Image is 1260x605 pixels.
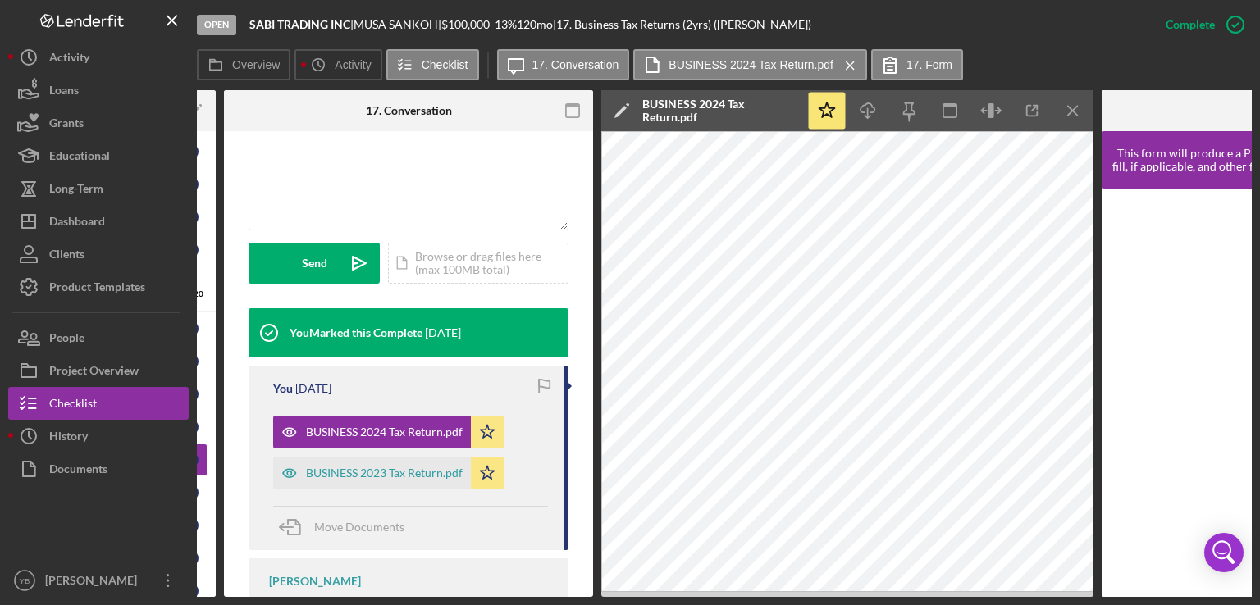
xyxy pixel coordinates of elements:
button: History [8,420,189,453]
button: Educational [8,139,189,172]
div: Checklist [49,387,97,424]
label: BUSINESS 2024 Tax Return.pdf [669,58,833,71]
div: Open [197,15,236,35]
button: Dashboard [8,205,189,238]
time: 2025-09-09 11:22 [425,326,461,339]
button: Move Documents [273,507,421,548]
div: You [273,382,293,395]
span: $100,000 [441,17,490,31]
button: Complete [1149,8,1252,41]
div: Dashboard [49,205,105,242]
button: Activity [294,49,381,80]
div: [PERSON_NAME] [269,575,361,588]
button: Checklist [8,387,189,420]
div: Complete [1166,8,1215,41]
div: Product Templates [49,271,145,307]
div: 13 % [495,18,517,31]
button: 17. Conversation [497,49,630,80]
button: 17. Form [871,49,963,80]
button: Grants [8,107,189,139]
button: BUSINESS 2023 Tax Return.pdf [273,457,504,489]
div: Educational [49,139,110,176]
div: Grants [49,107,84,143]
div: Documents [49,453,107,489]
label: 17. Conversation [532,58,619,71]
button: Activity [8,41,189,74]
div: 17. Conversation [366,104,452,117]
div: 120 mo [517,18,553,31]
label: Activity [335,58,371,71]
label: Overview [232,58,280,71]
b: SABI TRADING INC [249,17,350,31]
div: BUSINESS 2024 Tax Return.pdf [306,425,463,439]
div: MUSA SANKOH | [354,18,441,31]
span: Move Documents [314,520,404,534]
div: BUSINESS 2024 Tax Return.pdf [642,98,798,124]
label: 17. Form [906,58,952,71]
div: Project Overview [49,354,139,391]
button: Loans [8,74,189,107]
button: Product Templates [8,271,189,303]
time: 2025-09-09 11:22 [295,382,331,395]
div: | 17. Business Tax Returns (2yrs) ([PERSON_NAME]) [553,18,811,31]
button: Send [249,243,380,284]
button: Checklist [386,49,479,80]
div: You Marked this Complete [290,326,422,339]
button: People [8,321,189,354]
button: Long-Term [8,172,189,205]
div: Open Intercom Messenger [1204,533,1244,572]
div: Long-Term [49,172,103,209]
button: Overview [197,49,290,80]
button: YB[PERSON_NAME] [8,564,189,597]
div: Loans [49,74,79,111]
div: People [49,321,84,358]
button: Project Overview [8,354,189,387]
div: Send [302,243,327,284]
div: BUSINESS 2023 Tax Return.pdf [306,466,463,480]
button: BUSINESS 2024 Tax Return.pdf [273,416,504,448]
text: YB [20,576,30,585]
label: Checklist [422,58,468,71]
div: [PERSON_NAME] [41,564,148,601]
button: Documents [8,453,189,485]
div: Clients [49,238,84,275]
button: BUSINESS 2024 Tax Return.pdf [633,49,867,80]
div: | [249,18,354,31]
div: Activity [49,41,89,78]
div: History [49,420,88,457]
button: Clients [8,238,189,271]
